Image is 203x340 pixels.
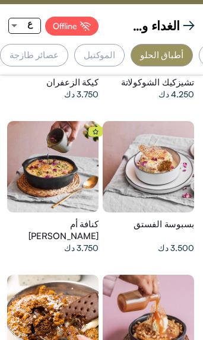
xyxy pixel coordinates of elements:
span: الغداء و العشاء [107,17,180,34]
span: 4.250 دك [158,88,194,100]
span: 3.750 دك [64,88,99,100]
span: 3.500 دك [158,242,194,254]
div: أطباق الحلو [131,44,193,66]
img: header%20back%20button.svg [183,20,195,31]
span: ع [27,18,33,28]
span: تشيزكيك الشوكولاتة [121,77,194,88]
div: Offline [45,17,99,36]
span: بسبوسة الفستق [134,218,194,230]
div: الموكتيل [74,44,125,66]
span: كيكة الزعفران [46,77,99,88]
img: star%20icon.svg [93,129,99,135]
span: 3.750 دك [64,242,99,254]
span: كنافة أم [PERSON_NAME] [7,218,99,242]
img: Offline%20Icon.svg [80,21,91,31]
